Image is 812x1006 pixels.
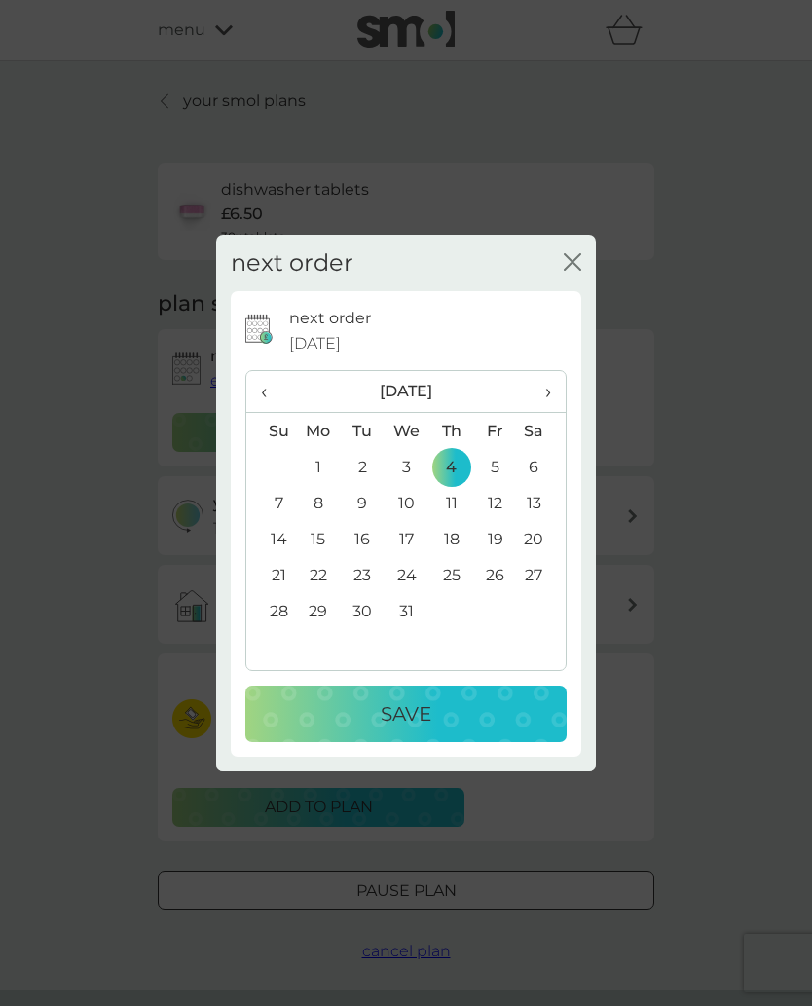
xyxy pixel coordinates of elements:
td: 23 [341,557,385,593]
p: next order [289,306,371,331]
td: 29 [296,593,341,629]
td: 8 [296,485,341,521]
p: Save [381,698,431,729]
span: [DATE] [289,331,341,356]
span: › [532,371,551,412]
th: We [385,413,429,450]
button: close [564,253,581,274]
td: 17 [385,521,429,557]
td: 10 [385,485,429,521]
h2: next order [231,249,353,278]
td: 19 [473,521,517,557]
td: 4 [429,449,473,485]
td: 13 [517,485,566,521]
td: 15 [296,521,341,557]
td: 24 [385,557,429,593]
td: 3 [385,449,429,485]
th: [DATE] [296,371,517,413]
td: 21 [246,557,296,593]
span: ‹ [261,371,281,412]
button: Save [245,686,567,742]
th: Th [429,413,473,450]
td: 25 [429,557,473,593]
th: Sa [517,413,566,450]
td: 18 [429,521,473,557]
td: 22 [296,557,341,593]
td: 31 [385,593,429,629]
th: Fr [473,413,517,450]
th: Mo [296,413,341,450]
th: Su [246,413,296,450]
td: 16 [341,521,385,557]
td: 1 [296,449,341,485]
td: 27 [517,557,566,593]
th: Tu [341,413,385,450]
td: 28 [246,593,296,629]
td: 11 [429,485,473,521]
td: 6 [517,449,566,485]
td: 7 [246,485,296,521]
td: 2 [341,449,385,485]
td: 12 [473,485,517,521]
td: 9 [341,485,385,521]
td: 26 [473,557,517,593]
td: 14 [246,521,296,557]
td: 5 [473,449,517,485]
td: 20 [517,521,566,557]
td: 30 [341,593,385,629]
